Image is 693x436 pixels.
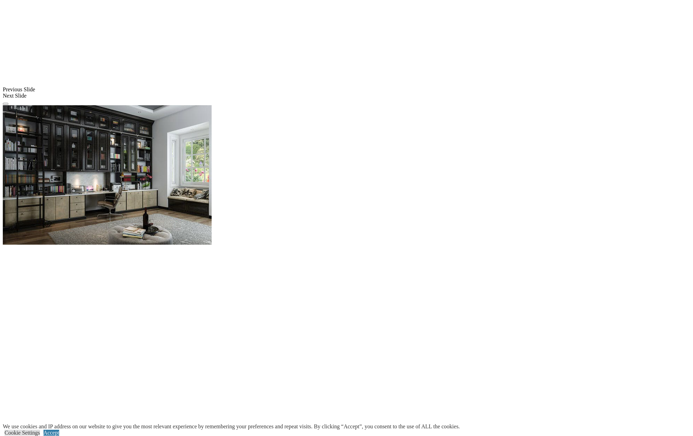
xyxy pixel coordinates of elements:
div: We use cookies and IP address on our website to give you the most relevant experience by remember... [3,423,460,430]
button: Click here to pause slide show [3,103,8,105]
img: Banner for mobile view [3,105,212,245]
a: Accept [44,430,59,436]
div: Previous Slide [3,86,690,93]
a: Cookie Settings [5,430,40,436]
div: Next Slide [3,93,690,99]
